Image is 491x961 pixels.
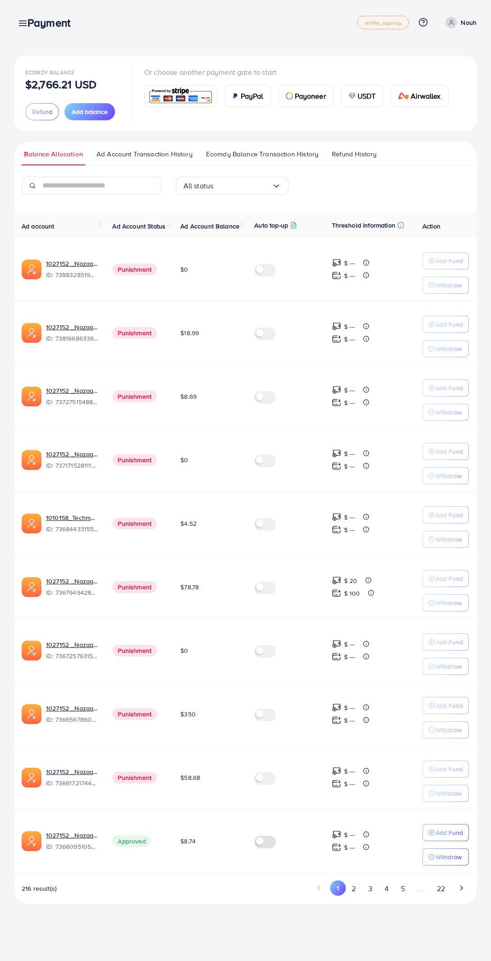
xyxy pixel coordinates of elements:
[365,20,401,26] span: white_agency
[436,383,463,393] p: Add Fund
[436,700,463,711] p: Add Fund
[22,577,41,597] img: ic-ads-acc.e4c84228.svg
[180,583,199,592] span: $78.78
[332,512,341,522] img: top-up amount
[436,255,463,266] p: Add Fund
[390,85,448,107] a: cardAirwallex
[332,576,341,585] img: top-up amount
[349,92,356,100] img: card
[286,92,293,100] img: card
[112,835,151,847] span: Approved
[332,258,341,268] img: top-up amount
[112,454,157,466] span: Punishment
[112,391,157,402] span: Punishment
[112,772,157,783] span: Punishment
[344,575,358,586] p: $ 20
[332,525,341,534] img: top-up amount
[436,446,463,457] p: Add Fund
[46,334,98,343] span: ID: 7381668633665093648
[46,577,98,597] div: <span class='underline'>1027152 _Nazaagency_003</span></br>7367949428067450896
[422,252,469,269] button: Add Fund
[46,831,98,852] div: <span class='underline'>1027152 _Nazaagency_006</span></br>7366095105679261697
[436,407,462,418] p: Withdraw
[25,68,74,76] span: Ecomdy Balance
[112,645,157,656] span: Punishment
[344,397,355,408] p: $ ---
[422,848,469,865] button: Withdraw
[330,880,346,896] button: Go to page 1
[436,319,463,330] p: Add Fund
[180,455,188,465] span: $0
[344,385,355,396] p: $ ---
[332,766,341,776] img: top-up amount
[112,518,157,529] span: Punishment
[22,884,57,893] span: 216 result(s)
[436,470,462,481] p: Withdraw
[344,512,355,523] p: $ ---
[332,830,341,839] img: top-up amount
[112,708,157,720] span: Punishment
[454,880,469,896] button: Go to next page
[278,85,334,107] a: cardPayoneer
[422,443,469,460] button: Add Fund
[46,450,98,459] a: 1027152 _Nazaagency_04
[422,277,469,294] button: Withdraw
[224,85,271,107] a: cardPayPal
[344,321,355,332] p: $ ---
[453,920,484,954] iframe: Chat
[422,222,441,231] span: Action
[46,640,98,649] a: 1027152 _Nazaagency_016
[46,767,98,776] a: 1027152 _Nazaagency_018
[422,785,469,802] button: Withdraw
[180,265,188,274] span: $0
[72,107,108,116] span: Add balance
[422,531,469,548] button: Withdraw
[442,17,477,28] a: Nouh
[22,387,41,406] img: ic-ads-acc.e4c84228.svg
[344,461,355,472] p: $ ---
[332,322,341,331] img: top-up amount
[46,259,98,268] a: 1027152 _Nazaagency_019
[395,880,411,897] button: Go to page 5
[22,641,41,660] img: ic-ads-acc.e4c84228.svg
[46,779,98,788] span: ID: 7366172174454882305
[344,258,355,269] p: $ ---
[436,788,462,799] p: Withdraw
[332,220,395,231] p: Threshold information
[436,661,462,672] p: Withdraw
[46,842,98,851] span: ID: 7366095105679261697
[436,280,462,291] p: Withdraw
[411,91,441,101] span: Airwallex
[180,328,199,337] span: $18.99
[422,379,469,396] button: Add Fund
[144,85,217,107] a: card
[332,588,341,598] img: top-up amount
[46,513,98,522] a: 1010158_Techmanistan pk acc_1715599413927
[22,323,41,343] img: ic-ads-acc.e4c84228.svg
[46,386,98,395] a: 1027152 _Nazaagency_007
[332,652,341,661] img: top-up amount
[332,398,341,407] img: top-up amount
[332,639,341,649] img: top-up amount
[332,385,341,395] img: top-up amount
[176,177,289,195] div: Search for option
[241,91,263,101] span: PayPal
[436,764,463,774] p: Add Fund
[112,327,157,339] span: Punishment
[344,588,360,599] p: $ 100
[46,397,98,406] span: ID: 7372751548805726224
[180,222,239,231] span: Ad Account Balance
[332,271,341,280] img: top-up amount
[332,334,341,344] img: top-up amount
[436,637,463,647] p: Add Fund
[436,827,463,838] p: Add Fund
[358,91,376,101] span: USDT
[422,658,469,675] button: Withdraw
[46,461,98,470] span: ID: 7371715281112170513
[46,588,98,597] span: ID: 7367949428067450896
[96,149,193,159] span: Ad Account Transaction History
[422,506,469,524] button: Add Fund
[46,715,98,724] span: ID: 7366567860828749825
[422,340,469,357] button: Withdraw
[46,386,98,407] div: <span class='underline'>1027152 _Nazaagency_007</span></br>7372751548805726224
